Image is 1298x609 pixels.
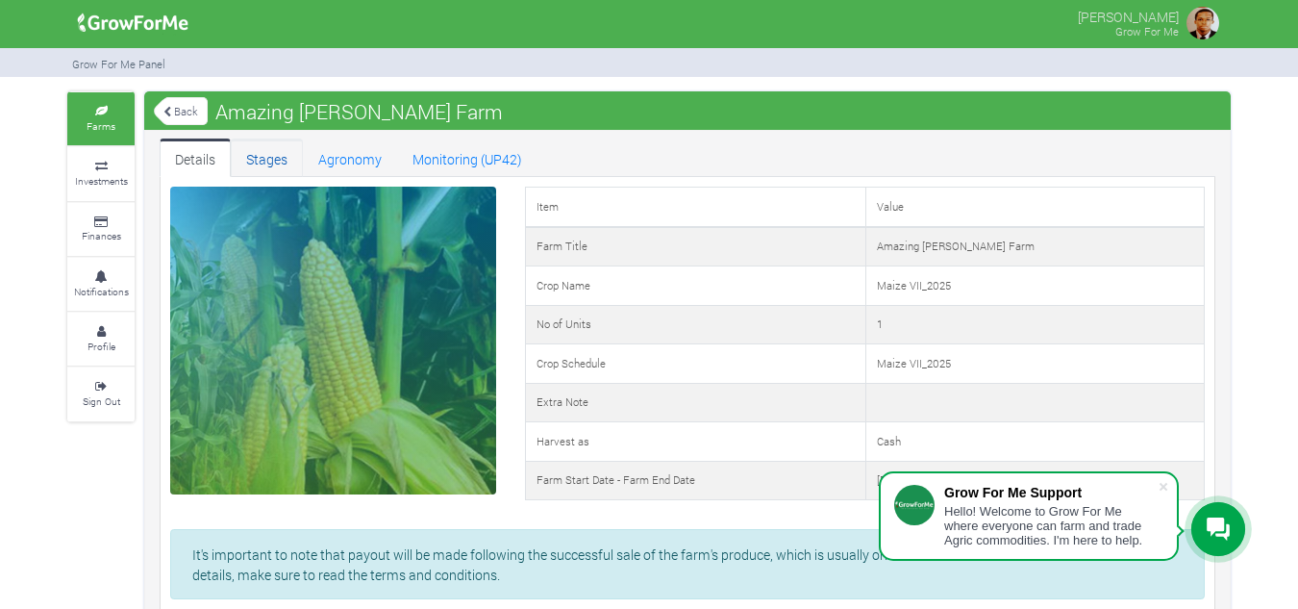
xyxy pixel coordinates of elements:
td: Extra Note [525,383,865,422]
a: Back [154,95,208,127]
td: Item [525,188,865,227]
a: Details [160,139,231,177]
a: Farms [67,92,135,145]
td: Harvest as [525,422,865,462]
a: Notifications [67,258,135,311]
img: growforme image [1184,4,1222,42]
td: Cash [865,422,1204,462]
small: Finances [82,229,121,242]
td: Crop Name [525,266,865,306]
small: Grow For Me [1115,24,1179,38]
small: Notifications [74,285,129,298]
small: Grow For Me Panel [72,57,165,71]
td: Crop Schedule [525,344,865,384]
small: Farms [87,119,115,133]
td: Amazing [PERSON_NAME] Farm [865,227,1204,266]
span: Amazing [PERSON_NAME] Farm [211,92,508,131]
small: Profile [87,340,115,353]
td: Farm Start Date - Farm End Date [525,461,865,500]
td: Farm Title [525,227,865,266]
a: Agronomy [303,139,397,177]
small: Investments [75,174,128,188]
td: No of Units [525,305,865,344]
a: Finances [67,203,135,256]
img: growforme image [71,4,195,42]
div: Hello! Welcome to Grow For Me where everyone can farm and trade Agric commodities. I'm here to help. [944,504,1158,547]
td: Maize VII_2025 [865,344,1204,384]
td: Value [865,188,1204,227]
div: Grow For Me Support [944,485,1158,500]
a: Profile [67,313,135,366]
a: Monitoring (UP42) [397,139,537,177]
p: [PERSON_NAME] [1078,4,1179,27]
td: 1 [865,305,1204,344]
p: It's important to note that payout will be made following the successful sale of the farm's produ... [192,545,1183,585]
td: [DATE] - [DATE] [865,461,1204,500]
td: Maize VII_2025 [865,266,1204,306]
a: Stages [231,139,303,177]
a: Investments [67,147,135,200]
a: Sign Out [67,368,135,420]
small: Sign Out [83,394,120,408]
